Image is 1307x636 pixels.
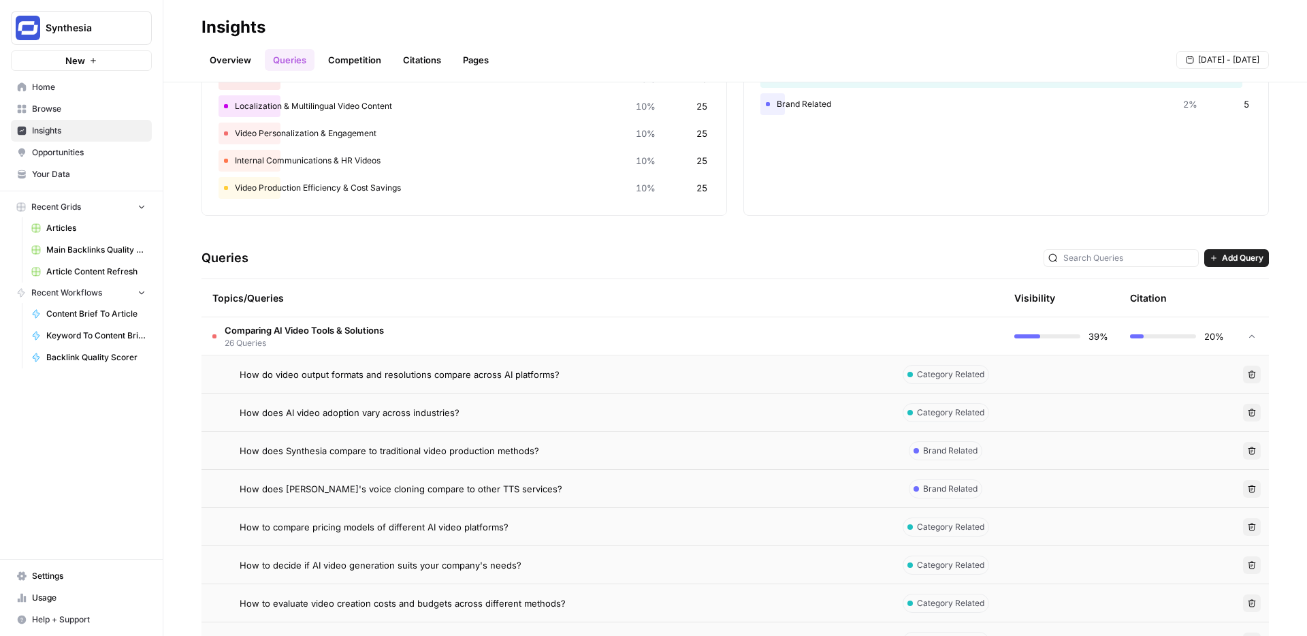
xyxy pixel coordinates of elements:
[212,279,877,317] div: Topics/Queries
[1204,330,1224,343] span: 20%
[16,16,40,40] img: Synthesia Logo
[11,142,152,163] a: Opportunities
[32,570,146,582] span: Settings
[1088,330,1108,343] span: 39%
[11,197,152,217] button: Recent Grids
[46,308,146,320] span: Content Brief To Article
[1183,97,1197,111] span: 2%
[225,323,384,337] span: Comparing AI Video Tools & Solutions
[11,76,152,98] a: Home
[25,217,152,239] a: Articles
[240,368,560,381] span: How do video output formats and resolutions compare across AI platforms?
[265,49,314,71] a: Queries
[219,150,710,172] div: Internal Communications & HR Videos
[240,597,566,610] span: How to evaluate video creation costs and budgets across different methods?
[32,103,146,115] span: Browse
[32,146,146,159] span: Opportunities
[917,368,984,381] span: Category Related
[32,592,146,604] span: Usage
[11,98,152,120] a: Browse
[1176,51,1269,69] button: [DATE] - [DATE]
[25,325,152,347] a: Keyword To Content Brief
[917,559,984,571] span: Category Related
[32,81,146,93] span: Home
[201,49,259,71] a: Overview
[11,587,152,609] a: Usage
[201,16,265,38] div: Insights
[917,521,984,533] span: Category Related
[455,49,497,71] a: Pages
[46,266,146,278] span: Article Content Refresh
[696,99,707,113] span: 25
[219,123,710,144] div: Video Personalization & Engagement
[1130,279,1167,317] div: Citation
[11,565,152,587] a: Settings
[917,407,984,419] span: Category Related
[923,483,978,495] span: Brand Related
[46,21,128,35] span: Synthesia
[11,50,152,71] button: New
[11,120,152,142] a: Insights
[917,597,984,609] span: Category Related
[225,337,384,349] span: 26 Queries
[11,283,152,303] button: Recent Workflows
[32,614,146,626] span: Help + Support
[696,127,707,140] span: 25
[636,127,656,140] span: 10%
[240,520,509,534] span: How to compare pricing models of different AI video platforms?
[11,609,152,631] button: Help + Support
[923,445,978,457] span: Brand Related
[760,93,1252,115] div: Brand Related
[1244,97,1249,111] span: 5
[696,154,707,168] span: 25
[240,406,459,419] span: How does AI video adoption vary across industries?
[395,49,449,71] a: Citations
[46,351,146,364] span: Backlink Quality Scorer
[32,168,146,180] span: Your Data
[636,181,656,195] span: 10%
[1014,291,1055,305] div: Visibility
[219,177,710,199] div: Video Production Efficiency & Cost Savings
[240,444,539,458] span: How does Synthesia compare to traditional video production methods?
[46,222,146,234] span: Articles
[46,244,146,256] span: Main Backlinks Quality Checker - MAIN
[46,330,146,342] span: Keyword To Content Brief
[201,249,248,268] h3: Queries
[240,482,562,496] span: How does [PERSON_NAME]'s voice cloning compare to other TTS services?
[1198,54,1259,66] span: [DATE] - [DATE]
[32,125,146,137] span: Insights
[636,99,656,113] span: 10%
[31,201,81,213] span: Recent Grids
[31,287,102,299] span: Recent Workflows
[1222,252,1263,264] span: Add Query
[25,303,152,325] a: Content Brief To Article
[636,154,656,168] span: 10%
[25,261,152,283] a: Article Content Refresh
[696,181,707,195] span: 25
[1204,249,1269,267] button: Add Query
[25,347,152,368] a: Backlink Quality Scorer
[320,49,389,71] a: Competition
[65,54,85,67] span: New
[25,239,152,261] a: Main Backlinks Quality Checker - MAIN
[11,11,152,45] button: Workspace: Synthesia
[1063,251,1194,265] input: Search Queries
[240,558,521,572] span: How to decide if AI video generation suits your company's needs?
[219,95,710,117] div: Localization & Multilingual Video Content
[11,163,152,185] a: Your Data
